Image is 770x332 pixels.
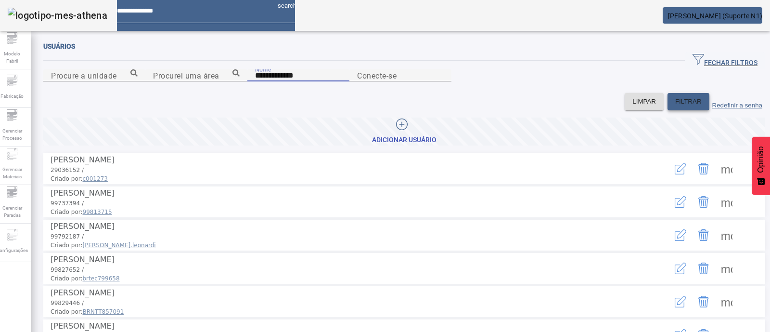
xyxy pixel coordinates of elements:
font: Nome [255,66,271,72]
font: Criado por: [51,242,83,249]
font: 99737394 / [51,200,84,207]
font: [PERSON_NAME] [51,222,115,231]
font: LIMPAR [632,98,656,105]
font: 99792187 / [51,233,84,240]
font: Gerenciar Paradas [2,205,22,218]
font: Procurei uma área [153,71,219,80]
font: Criado por: [51,308,83,315]
font: Conecte-se [357,71,397,80]
button: Mais [715,290,738,313]
button: Excluir [692,190,715,213]
font: Gerenciar Materiais [2,167,22,179]
font: Usuários [43,42,75,50]
font: Procure a unidade [51,71,117,80]
button: Mais [715,224,738,247]
font: Redefinir a senha [712,102,762,109]
button: Mais [715,190,738,213]
font: Gerenciar Processo [2,128,22,141]
button: FECHAR FILTROS [685,52,765,69]
font: Criado por: [51,175,83,182]
button: Mais [715,257,738,280]
font: [PERSON_NAME] [51,255,115,264]
font: Modelo Fabril [4,51,20,64]
font: [PERSON_NAME] [51,155,115,164]
button: Excluir [692,224,715,247]
font: 99829446 / [51,300,84,306]
font: [PERSON_NAME].leonardi [83,242,156,249]
img: logotipo-mes-athena [8,8,107,23]
font: 29036152 / [51,167,84,173]
button: Redefinir a senha [709,93,765,110]
button: Mais [715,157,738,180]
button: Excluir [692,157,715,180]
button: LIMPAR [625,93,664,110]
font: BRNTT857091 [83,308,124,315]
font: Criado por: [51,209,83,215]
button: Excluir [692,290,715,313]
font: Adicionar Usuário [372,136,436,144]
input: Número [51,70,138,81]
font: [PERSON_NAME] [51,321,115,331]
font: Opinião [757,146,765,173]
button: FILTRAR [667,93,709,110]
font: Fabricação [0,93,24,99]
font: FILTRAR [675,98,702,105]
font: 99813715 [83,209,112,215]
font: [PERSON_NAME] [51,288,115,297]
button: Adicionar Usuário [43,118,765,146]
button: Excluir [692,257,715,280]
font: [PERSON_NAME] [51,188,115,198]
input: Número [153,70,240,81]
font: FECHAR FILTROS [704,59,757,66]
button: Feedback - Mostrar pesquisa [752,137,770,195]
font: 99827652 / [51,266,84,273]
font: Criado por: [51,275,83,282]
font: c001273 [83,175,108,182]
font: brtec799658 [83,275,120,282]
font: [PERSON_NAME] (Suporte N1) [668,12,763,20]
